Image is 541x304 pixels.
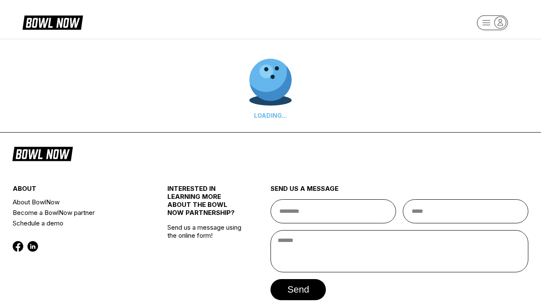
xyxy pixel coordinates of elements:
[270,279,326,300] button: send
[249,112,292,119] div: LOADING...
[13,197,142,207] a: About BowlNow
[13,218,142,228] a: Schedule a demo
[13,207,142,218] a: Become a BowlNow partner
[13,185,142,197] div: about
[167,185,245,223] div: INTERESTED IN LEARNING MORE ABOUT THE BOWL NOW PARTNERSHIP?
[270,185,528,199] div: send us a message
